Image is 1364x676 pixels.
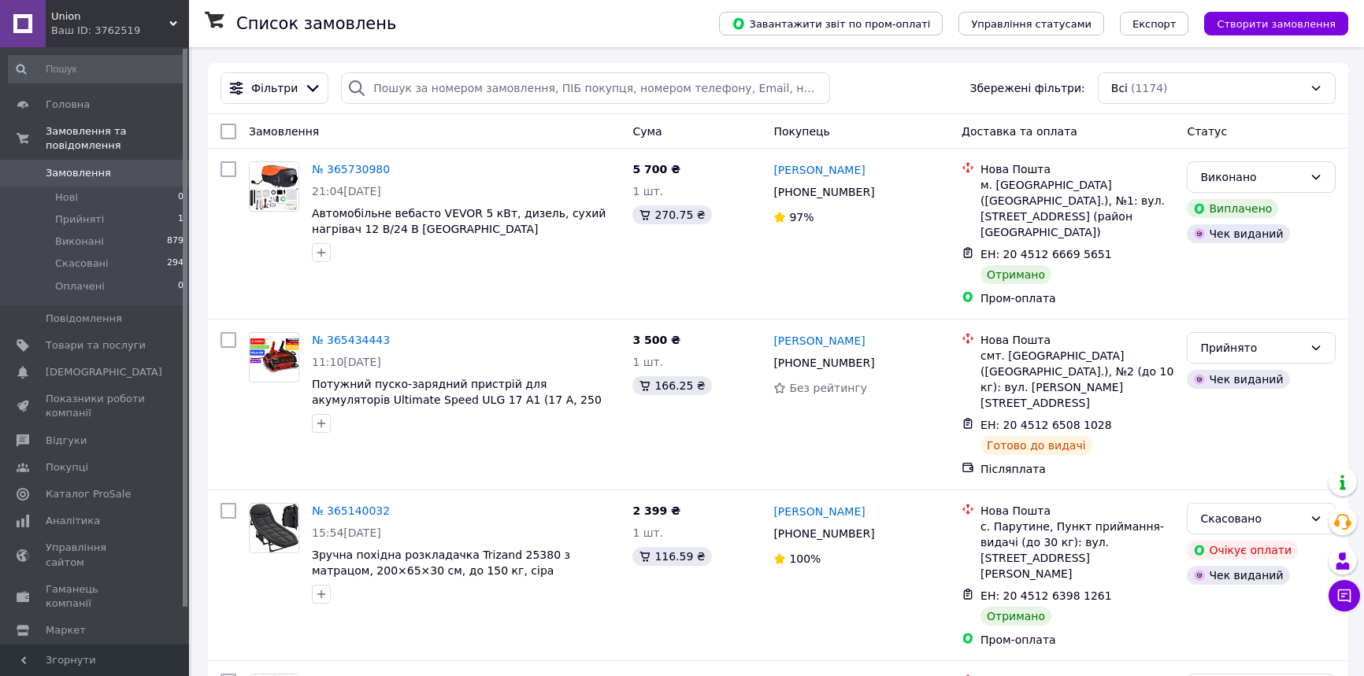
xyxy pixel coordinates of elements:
[1200,339,1303,356] div: Прийнято
[236,14,396,33] h1: Список замовлень
[1204,12,1348,35] button: Створити замовлення
[1131,82,1168,94] span: (1174)
[178,190,183,205] span: 0
[980,290,1174,306] div: Пром-оплата
[980,503,1174,519] div: Нова Пошта
[167,257,183,271] span: 294
[632,334,680,346] span: 3 500 ₴
[980,265,1051,284] div: Отримано
[312,334,390,346] a: № 365434443
[632,547,711,566] div: 116.59 ₴
[1200,168,1303,186] div: Виконано
[51,24,189,38] div: Ваш ID: 3762519
[1132,18,1177,30] span: Експорт
[178,279,183,294] span: 0
[46,541,146,569] span: Управління сайтом
[1187,566,1289,585] div: Чек виданий
[773,125,829,138] span: Покупець
[312,526,381,539] span: 15:54[DATE]
[980,589,1112,602] span: ЕН: 20 4512 6398 1261
[632,504,680,517] span: 2 399 ₴
[46,434,87,448] span: Відгуки
[1111,80,1128,96] span: Всі
[773,504,865,519] a: [PERSON_NAME]
[980,607,1051,626] div: Отримано
[1187,370,1289,389] div: Чек виданий
[167,235,183,249] span: 879
[971,18,1092,30] span: Управління статусами
[980,177,1174,240] div: м. [GEOGRAPHIC_DATA] ([GEOGRAPHIC_DATA].), №1: вул. [STREET_ADDRESS] (район [GEOGRAPHIC_DATA])
[46,582,146,611] span: Гаманець компанії
[980,519,1174,582] div: с. Парутине, Пункт приймання-видачі (до 30 кг): вул. [STREET_ADDRESS][PERSON_NAME]
[962,125,1077,138] span: Доставка та оплата
[980,161,1174,177] div: Нова Пошта
[46,460,88,475] span: Покупці
[980,348,1174,411] div: смт. [GEOGRAPHIC_DATA] ([GEOGRAPHIC_DATA].), №2 (до 10 кг): вул. [PERSON_NAME][STREET_ADDRESS]
[1187,224,1289,243] div: Чек виданий
[632,185,663,198] span: 1 шт.
[632,163,680,175] span: 5 700 ₴
[1200,510,1303,527] div: Скасовано
[46,312,122,326] span: Повідомлення
[1187,125,1227,138] span: Статус
[1120,12,1189,35] button: Експорт
[312,163,390,175] a: № 365730980
[980,436,1092,455] div: Готово до видачі
[55,212,104,227] span: Прийняті
[251,80,298,96] span: Фільтри
[250,338,298,375] img: Фото товару
[312,549,570,577] a: Зручна похідна розкладачка Trizand 25380 з матрацом, 200×65×30 см, до 150 кг, сіра
[51,9,169,24] span: Union
[46,365,162,379] span: [DEMOGRAPHIC_DATA]
[341,72,829,104] input: Пошук за номером замовлення, ПІБ покупця, номером телефону, Email, номером накладної
[632,526,663,539] span: 1 шт.
[312,207,606,235] a: Автомобільне вебасто VEVOR 5 кВт, дизель, сухий нагрівач 12 В/24 В [GEOGRAPHIC_DATA]
[46,514,100,528] span: Аналітика
[55,235,104,249] span: Виконані
[249,125,319,138] span: Замовлення
[1188,17,1348,29] a: Створити замовлення
[1329,580,1360,611] button: Чат з покупцем
[312,185,381,198] span: 21:04[DATE]
[1187,199,1278,218] div: Виплачено
[249,332,299,382] a: Фото товару
[249,161,299,212] a: Фото товару
[312,356,381,368] span: 11:10[DATE]
[55,190,78,205] span: Нові
[249,503,299,553] a: Фото товару
[789,211,814,223] span: 97%
[980,419,1112,431] span: ЕН: 20 4512 6508 1028
[178,212,183,227] span: 1
[980,332,1174,348] div: Нова Пошта
[770,523,877,545] div: [PHONE_NUMBER]
[632,376,711,395] div: 166.25 ₴
[958,12,1104,35] button: Управління статусами
[46,338,146,353] span: Товари та послуги
[46,487,131,501] span: Каталог ProSale
[250,163,298,211] img: Фото товару
[632,205,711,224] div: 270.75 ₴
[250,504,298,552] img: Фото товару
[632,356,663,368] span: 1 шт.
[980,461,1174,477] div: Післяплата
[312,504,390,517] a: № 365140032
[8,55,185,83] input: Пошук
[55,257,109,271] span: Скасовані
[46,166,111,180] span: Замовлення
[980,248,1112,260] span: ЕН: 20 4512 6669 5651
[770,352,877,374] div: [PHONE_NUMBER]
[46,124,189,153] span: Замовлення та повідомлення
[46,392,146,420] span: Показники роботи компанії
[312,378,602,422] a: Потужний пуско-зарядний пристрій для акумуляторів Ultimate Speed ULG 17 A1 (17 A, 250 А·год, [GEO...
[732,17,930,31] span: Завантажити звіт по пром-оплаті
[789,382,867,394] span: Без рейтингу
[773,333,865,349] a: [PERSON_NAME]
[1217,18,1336,30] span: Створити замовлення
[632,125,662,138] span: Cума
[1187,541,1298,560] div: Очікує оплати
[46,623,86,637] span: Маркет
[980,632,1174,648] div: Пром-оплата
